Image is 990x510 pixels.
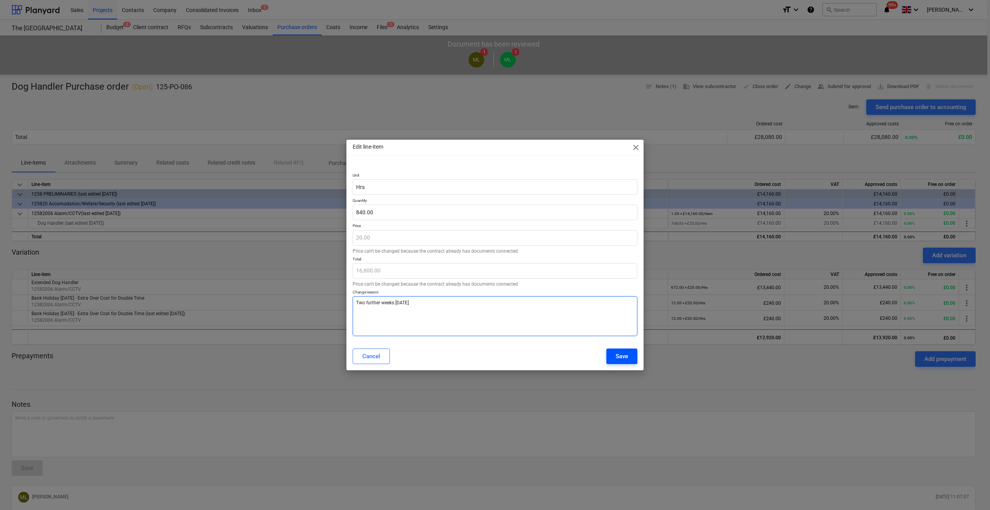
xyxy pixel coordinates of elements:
[353,179,637,195] input: Unit
[353,143,383,151] p: Edit line-item
[951,473,990,510] iframe: Chat Widget
[353,257,637,263] p: Total
[353,198,637,205] p: Quantity
[353,173,637,179] p: Unit
[353,263,637,279] input: Total
[353,349,390,364] button: Cancel
[606,349,637,364] button: Save
[353,223,637,230] p: Price
[353,230,637,246] input: Price
[353,296,637,336] textarea: Two further weeks [DATE]
[353,249,637,253] p: Price can't be changed because the contract already has documents connected
[353,290,637,296] p: Change reason
[362,351,380,361] div: Cancel
[631,143,640,152] span: close
[353,282,637,286] p: Price can't be changed because the contract already has documents connected
[616,351,628,361] div: Save
[353,205,637,220] input: Quantity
